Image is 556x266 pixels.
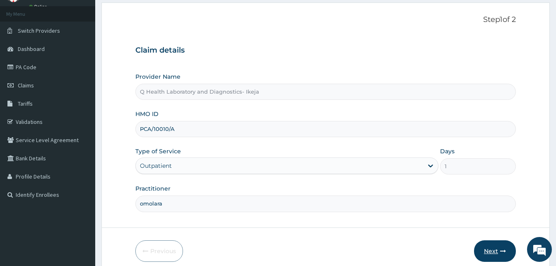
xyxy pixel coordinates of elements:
label: Practitioner [135,184,171,193]
label: Days [440,147,455,155]
label: Provider Name [135,73,181,81]
p: Step 1 of 2 [135,15,516,24]
input: Enter HMO ID [135,121,516,137]
a: Online [29,4,49,10]
span: Dashboard [18,45,45,53]
span: Tariffs [18,100,33,107]
label: HMO ID [135,110,159,118]
input: Enter Name [135,196,516,212]
span: Switch Providers [18,27,60,34]
button: Previous [135,240,183,262]
span: Claims [18,82,34,89]
div: Outpatient [140,162,172,170]
button: Next [474,240,516,262]
h3: Claim details [135,46,516,55]
label: Type of Service [135,147,181,155]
